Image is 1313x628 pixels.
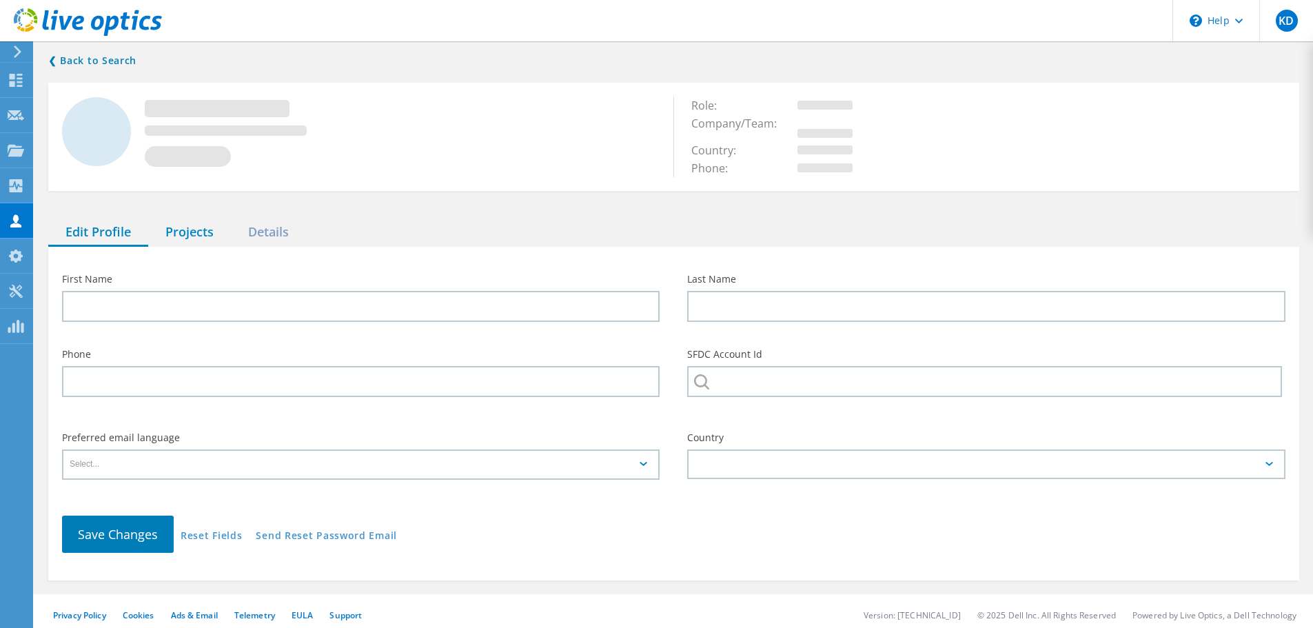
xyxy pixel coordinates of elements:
a: Telemetry [234,609,275,621]
a: Ads & Email [171,609,218,621]
a: Reset Fields [181,531,242,543]
a: Privacy Policy [53,609,106,621]
li: Version: [TECHNICAL_ID] [864,609,961,621]
label: Last Name [687,274,1285,284]
a: Support [329,609,362,621]
li: © 2025 Dell Inc. All Rights Reserved [977,609,1116,621]
a: EULA [292,609,313,621]
span: KD [1279,15,1294,26]
div: Projects [148,219,231,247]
span: Phone: [691,161,742,176]
a: Cookies [123,609,154,621]
div: Edit Profile [48,219,148,247]
label: First Name [62,274,660,284]
a: Back to search [48,52,136,69]
label: Phone [62,350,660,359]
span: Country: [691,143,750,158]
label: Preferred email language [62,433,660,443]
button: Save Changes [62,516,174,553]
span: Role: [691,98,731,113]
span: Save Changes [78,526,158,543]
label: SFDC Account Id [687,350,1285,359]
label: Country [687,433,1285,443]
svg: \n [1190,14,1202,27]
a: Send Reset Password Email [256,531,397,543]
span: Company/Team: [691,116,791,131]
li: Powered by Live Optics, a Dell Technology [1132,609,1296,621]
a: Live Optics Dashboard [14,29,162,39]
div: Details [231,219,306,247]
